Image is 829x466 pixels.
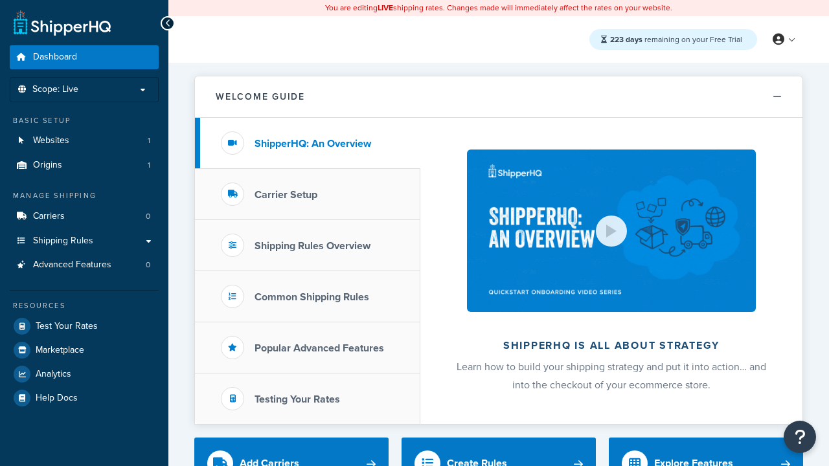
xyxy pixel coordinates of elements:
[146,260,150,271] span: 0
[195,76,802,118] button: Welcome Guide
[10,362,159,386] a: Analytics
[32,84,78,95] span: Scope: Live
[610,34,742,45] span: remaining on your Free Trial
[255,189,317,201] h3: Carrier Setup
[255,138,371,150] h3: ShipperHQ: An Overview
[10,45,159,69] a: Dashboard
[10,129,159,153] a: Websites1
[255,394,340,405] h3: Testing Your Rates
[36,345,84,356] span: Marketplace
[10,205,159,228] a: Carriers0
[378,2,393,14] b: LIVE
[216,92,305,102] h2: Welcome Guide
[33,160,62,171] span: Origins
[10,315,159,338] a: Test Your Rates
[36,321,98,332] span: Test Your Rates
[255,291,369,303] h3: Common Shipping Rules
[10,300,159,311] div: Resources
[10,205,159,228] li: Carriers
[467,150,756,312] img: ShipperHQ is all about strategy
[455,340,768,351] h2: ShipperHQ is all about strategy
[33,211,65,222] span: Carriers
[10,253,159,277] li: Advanced Features
[148,160,150,171] span: 1
[784,421,816,453] button: Open Resource Center
[10,229,159,253] a: Shipping Rules
[255,240,370,252] h3: Shipping Rules Overview
[148,135,150,146] span: 1
[10,190,159,201] div: Manage Shipping
[610,34,642,45] strong: 223 days
[10,153,159,177] a: Origins1
[10,115,159,126] div: Basic Setup
[457,359,766,392] span: Learn how to build your shipping strategy and put it into action… and into the checkout of your e...
[10,386,159,410] a: Help Docs
[146,211,150,222] span: 0
[33,236,93,247] span: Shipping Rules
[33,52,77,63] span: Dashboard
[33,260,111,271] span: Advanced Features
[36,369,71,380] span: Analytics
[36,393,78,404] span: Help Docs
[10,153,159,177] li: Origins
[10,253,159,277] a: Advanced Features0
[10,338,159,362] a: Marketplace
[255,342,384,354] h3: Popular Advanced Features
[10,129,159,153] li: Websites
[33,135,69,146] span: Websites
